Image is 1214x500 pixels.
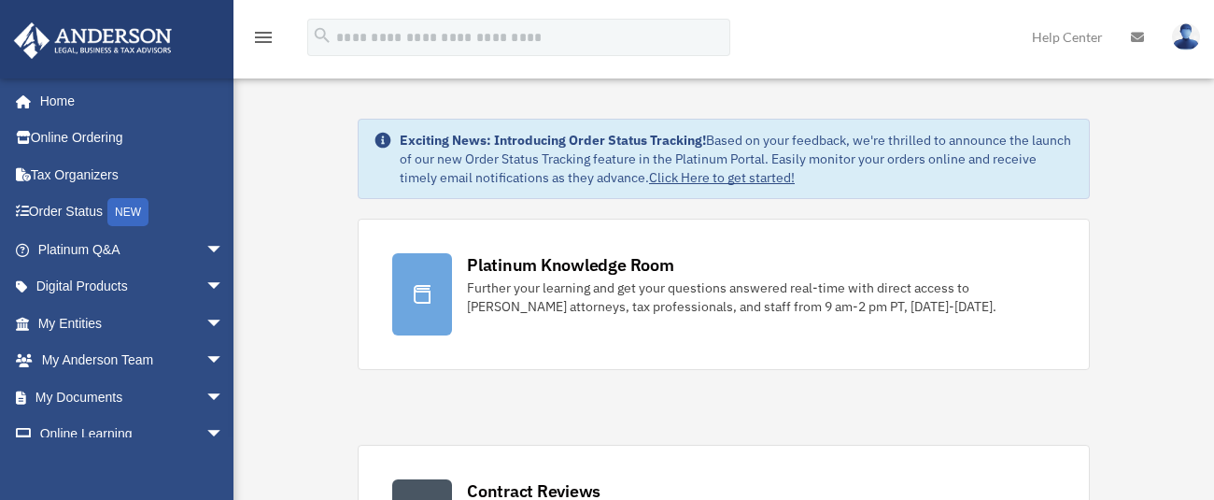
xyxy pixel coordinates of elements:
div: NEW [107,198,148,226]
a: Click Here to get started! [649,169,795,186]
a: My Anderson Teamarrow_drop_down [13,342,252,379]
a: My Documentsarrow_drop_down [13,379,252,416]
span: arrow_drop_down [205,268,243,307]
div: Platinum Knowledge Room [467,253,674,277]
div: Further your learning and get your questions answered real-time with direct access to [PERSON_NAM... [467,279,1055,316]
i: search [312,25,332,46]
a: Platinum Q&Aarrow_drop_down [13,231,252,268]
a: Platinum Knowledge Room Further your learning and get your questions answered real-time with dire... [358,219,1090,370]
img: User Pic [1172,23,1200,50]
i: menu [252,26,275,49]
a: Online Ordering [13,120,252,157]
a: menu [252,33,275,49]
span: arrow_drop_down [205,342,243,380]
a: My Entitiesarrow_drop_down [13,305,252,342]
a: Tax Organizers [13,156,252,193]
div: Based on your feedback, we're thrilled to announce the launch of our new Order Status Tracking fe... [400,131,1074,187]
a: Online Learningarrow_drop_down [13,416,252,453]
a: Digital Productsarrow_drop_down [13,268,252,306]
span: arrow_drop_down [205,231,243,269]
span: arrow_drop_down [205,416,243,454]
img: Anderson Advisors Platinum Portal [8,22,177,59]
strong: Exciting News: Introducing Order Status Tracking! [400,132,706,149]
a: Home [13,82,243,120]
span: arrow_drop_down [205,379,243,417]
a: Order StatusNEW [13,193,252,232]
span: arrow_drop_down [205,305,243,343]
